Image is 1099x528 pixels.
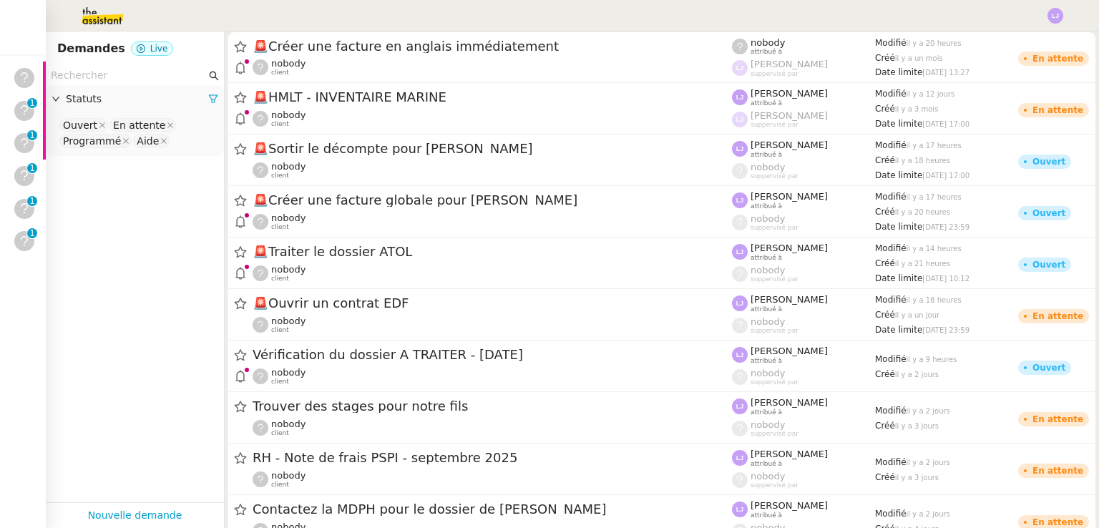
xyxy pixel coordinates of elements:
span: nobody [271,109,306,120]
app-user-label: attribué à [732,294,875,313]
span: [PERSON_NAME] [751,294,828,305]
span: [DATE] 10:12 [922,275,969,283]
span: suppervisé par [751,481,798,489]
div: En attente [113,119,165,132]
img: svg [732,295,748,311]
span: il y a 2 jours [907,459,950,466]
span: HMLT - INVENTAIRE MARINE [253,91,732,104]
span: suppervisé par [751,121,798,129]
span: client [271,481,289,489]
span: il y a 14 heures [907,245,962,253]
span: 🚨 [253,295,268,311]
span: il y a 12 jours [907,90,955,98]
span: attribué à [751,460,782,468]
span: attribué à [751,202,782,210]
span: [DATE] 17:00 [922,172,969,180]
span: Créer une facture en anglais immédiatement [253,40,732,53]
nz-select-item: En attente [109,118,176,132]
span: nobody [271,58,306,69]
span: il y a 9 heures [907,356,957,363]
div: En attente [1032,54,1083,63]
span: suppervisé par [751,172,798,180]
span: Trouver des stages pour notre fils [253,400,732,413]
span: nobody [271,264,306,275]
img: svg [1047,8,1063,24]
span: 🚨 [253,244,268,259]
span: nobody [751,265,785,275]
app-user-label: attribué à [732,500,875,519]
div: En attente [1032,518,1083,527]
p: 1 [29,163,35,176]
span: attribué à [751,357,782,365]
span: il y a un jour [895,311,939,319]
span: client [271,120,289,128]
span: client [271,69,289,77]
span: [PERSON_NAME] [751,500,828,511]
app-user-detailed-label: client [253,212,732,231]
div: Aide [137,135,159,147]
span: Date limite [875,273,922,283]
span: il y a 2 jours [907,510,950,518]
p: 1 [29,228,35,241]
span: suppervisé par [751,378,798,386]
span: 🚨 [253,141,268,156]
span: Modifié [875,38,907,48]
input: Rechercher [51,67,206,84]
div: Ouvert [1032,209,1065,217]
span: Statuts [66,91,208,107]
span: attribué à [751,48,782,56]
span: Modifié [875,509,907,519]
span: Créer une facture globale pour [PERSON_NAME] [253,194,732,207]
span: suppervisé par [751,275,798,283]
span: suppervisé par [751,224,798,232]
span: [DATE] 23:59 [922,326,969,334]
app-user-label: suppervisé par [732,471,875,489]
span: Créé [875,155,895,165]
span: attribué à [751,305,782,313]
span: attribué à [751,151,782,159]
img: svg [732,502,748,517]
app-user-label: suppervisé par [732,368,875,386]
app-user-detailed-label: client [253,419,732,437]
p: 1 [29,130,35,143]
div: En attente [1032,312,1083,321]
app-user-detailed-label: client [253,367,732,386]
app-user-label: attribué à [732,88,875,107]
span: [PERSON_NAME] [751,243,828,253]
span: client [271,429,289,437]
span: [DATE] 13:27 [922,69,969,77]
span: il y a 20 heures [895,208,950,216]
span: il y a 21 heures [895,260,950,268]
span: Modifié [875,192,907,202]
img: svg [732,89,748,105]
span: [PERSON_NAME] [751,140,828,150]
app-user-label: suppervisé par [732,213,875,232]
span: Créé [875,258,895,268]
app-user-label: attribué à [732,397,875,416]
span: suppervisé par [751,327,798,335]
span: il y a 17 heures [907,142,962,150]
app-user-label: attribué à [732,37,875,56]
span: RH - Note de frais PSPI - septembre 2025 [253,451,732,464]
span: Date limite [875,325,922,335]
span: nobody [751,213,785,224]
span: Créé [875,104,895,114]
span: Traiter le dossier ATOL [253,245,732,258]
app-user-label: suppervisé par [732,265,875,283]
img: svg [732,244,748,260]
span: Modifié [875,295,907,305]
span: nobody [271,367,306,378]
span: 🚨 [253,89,268,104]
span: client [271,172,289,180]
span: il y a 2 jours [907,407,950,415]
span: Modifié [875,243,907,253]
span: Créé [875,421,895,431]
span: suppervisé par [751,430,798,438]
app-user-detailed-label: client [253,161,732,180]
span: Live [150,44,168,54]
div: En attente [1032,106,1083,114]
span: Modifié [875,354,907,364]
span: [PERSON_NAME] [751,88,828,99]
span: Modifié [875,89,907,99]
span: nobody [751,419,785,430]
